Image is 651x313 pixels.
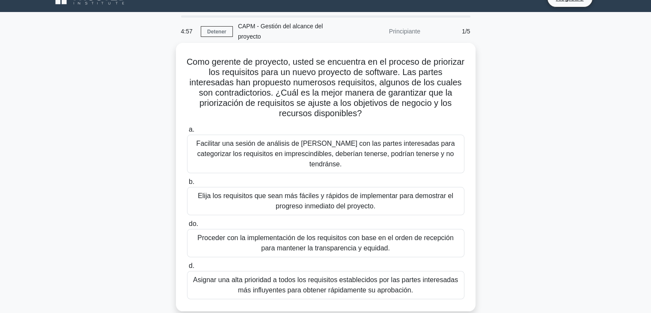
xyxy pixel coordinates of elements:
[189,126,194,133] font: a.
[189,262,194,269] font: d.
[181,28,193,35] font: 4:57
[196,140,455,168] font: Facilitar una sesión de análisis de [PERSON_NAME] con las partes interesadas para categorizar los...
[238,23,323,40] font: CAPM - Gestión del alcance del proyecto
[189,220,198,227] font: do.
[207,29,226,35] font: Detener
[462,28,470,35] font: 1/5
[189,178,194,185] font: b.
[187,57,464,118] font: Como gerente de proyecto, usted se encuentra en el proceso de priorizar los requisitos para un nu...
[198,192,453,210] font: Elija los requisitos que sean más fáciles y rápidos de implementar para demostrar el progreso inm...
[197,234,454,252] font: Proceder con la implementación de los requisitos con base en el orden de recepción para mantener ...
[201,26,233,37] a: Detener
[193,276,458,294] font: Asignar una alta prioridad a todos los requisitos establecidos por las partes interesadas más inf...
[389,28,420,35] font: Principiante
